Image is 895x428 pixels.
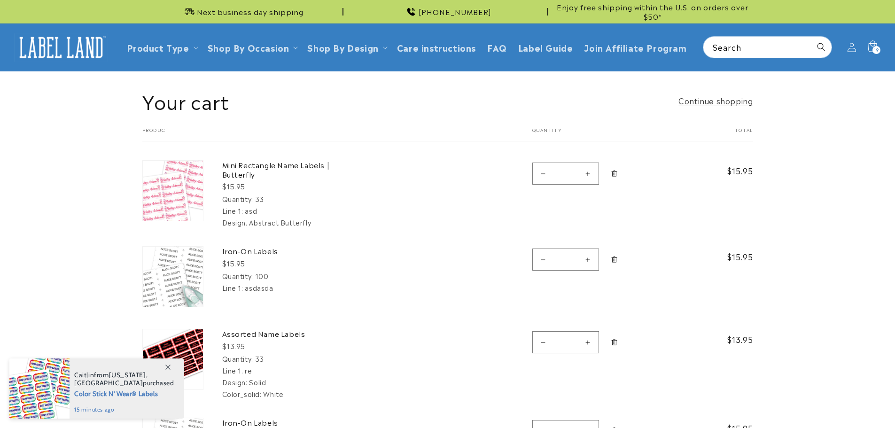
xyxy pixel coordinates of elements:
dt: Design: [222,377,248,387]
dt: Design: [222,218,248,227]
dd: 100 [255,271,269,280]
a: Remove Mini Rectangle Name Labels | Butterfly - 33 [606,160,623,187]
div: $15.95 [222,258,363,268]
input: Quantity for Iron-On Labels [554,249,577,271]
dd: asd [245,206,257,215]
span: 19 [874,46,879,54]
th: Total [682,127,753,141]
span: Next business day shipping [197,7,304,16]
img: Mini Rectangle Name Labels | Butterfly - Label Land [143,161,203,221]
dd: Solid [249,377,266,387]
th: Quantity [509,127,682,141]
summary: Shop By Design [302,36,391,58]
span: [GEOGRAPHIC_DATA] [74,379,143,387]
span: $15.95 [700,165,753,176]
a: Shop By Design [307,41,378,54]
img: Assorted Name Labels - Label Land [143,329,203,389]
a: Care instructions [391,36,482,58]
span: [PHONE_NUMBER] [419,7,491,16]
span: FAQ [487,42,507,53]
dt: Quantity: [222,354,253,363]
span: Color Stick N' Wear® Labels [74,387,174,399]
a: Remove Iron-On Labels - 100 [606,246,623,272]
img: Iron-On Labels - Label Land [143,247,203,307]
span: Caitlin [74,371,94,379]
dt: Color_solid: [222,389,262,398]
a: Continue shopping [678,94,753,108]
a: Assorted Name Labels [222,329,363,338]
a: Iron-On Labels [222,246,363,256]
a: Mini Rectangle Name Labels | Butterfly [222,160,363,179]
span: $15.95 [700,251,753,262]
dt: Line 1: [222,283,243,292]
a: Iron-On Labels [222,418,363,427]
dd: 33 [255,354,264,363]
iframe: Gorgias live chat messenger [801,388,886,419]
span: $13.95 [700,334,753,345]
div: $13.95 [222,341,363,351]
dt: Line 1: [222,366,243,375]
dd: re [245,366,252,375]
span: Care instructions [397,42,476,53]
span: from , purchased [74,371,174,387]
h1: Your cart [142,88,229,113]
span: Label Guide [518,42,573,53]
a: Remove Assorted Name Labels - 33 [606,329,623,355]
input: Quantity for Mini Rectangle Name Labels | Butterfly [554,163,577,185]
dd: asdasda [245,283,273,292]
input: Quantity for Assorted Name Labels [554,331,577,353]
button: Search [811,37,832,57]
span: 15 minutes ago [74,405,174,414]
span: Join Affiliate Program [584,42,686,53]
div: $15.95 [222,181,363,191]
th: Product [142,127,509,141]
a: Label Guide [513,36,579,58]
summary: Shop By Occasion [202,36,302,58]
span: Enjoy free shipping within the U.S. on orders over $50* [552,2,753,21]
dd: White [263,389,283,398]
dt: Quantity: [222,194,253,203]
summary: Product Type [121,36,202,58]
span: [US_STATE] [109,371,146,379]
a: Label Land [11,29,112,65]
img: Label Land [14,33,108,62]
dd: Abstract Butterfly [249,218,311,227]
span: Shop By Occasion [208,42,289,53]
dt: Line 1: [222,206,243,215]
a: Product Type [127,41,189,54]
a: FAQ [482,36,513,58]
dt: Quantity: [222,271,253,280]
dd: 33 [255,194,264,203]
a: Join Affiliate Program [578,36,692,58]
